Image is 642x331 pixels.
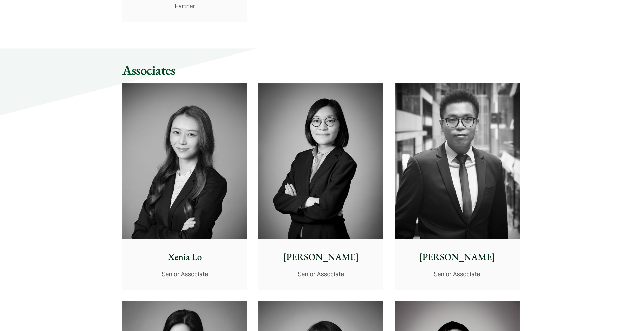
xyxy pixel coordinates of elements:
[122,62,520,78] h2: Associates
[400,269,514,279] p: Senior Associate
[128,1,242,10] p: Partner
[122,83,247,290] a: Xenia Lo Senior Associate
[264,250,378,264] p: [PERSON_NAME]
[264,269,378,279] p: Senior Associate
[258,83,383,290] a: [PERSON_NAME] Senior Associate
[128,250,242,264] p: Xenia Lo
[395,83,519,290] a: [PERSON_NAME] Senior Associate
[128,269,242,279] p: Senior Associate
[400,250,514,264] p: [PERSON_NAME]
